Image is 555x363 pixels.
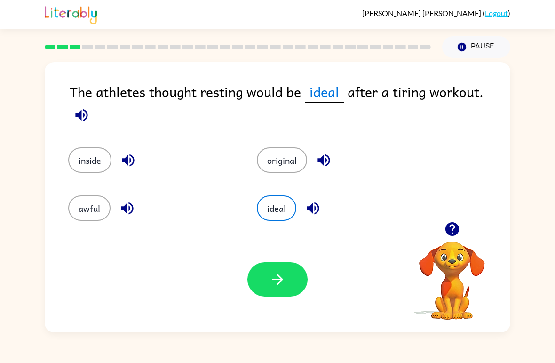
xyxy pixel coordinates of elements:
button: inside [68,147,111,173]
video: Your browser must support playing .mp4 files to use Literably. Please try using another browser. [405,227,499,321]
div: ( ) [362,8,510,17]
button: Pause [442,36,510,58]
button: ideal [257,195,296,221]
span: ideal [305,81,344,103]
a: Logout [485,8,508,17]
span: [PERSON_NAME] [PERSON_NAME] [362,8,483,17]
button: awful [68,195,111,221]
div: The athletes thought resting would be after a tiring workout. [70,81,510,129]
img: Literably [45,4,97,24]
button: original [257,147,307,173]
